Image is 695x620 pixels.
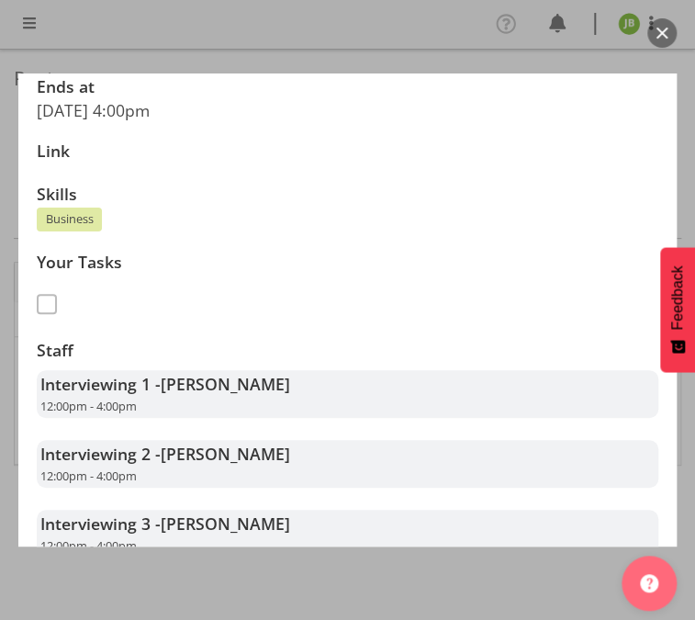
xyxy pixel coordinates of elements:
[161,443,290,465] span: [PERSON_NAME]
[37,254,658,272] h3: Your Tasks
[669,265,686,330] span: Feedback
[40,443,290,465] strong: Interviewing 2 -
[660,247,695,372] button: Feedback - Show survey
[161,373,290,395] span: [PERSON_NAME]
[40,513,290,535] strong: Interviewing 3 -
[40,398,137,414] span: 12:00pm - 4:00pm
[37,342,658,360] h3: Staff
[40,537,137,554] span: 12:00pm - 4:00pm
[37,78,658,96] h3: Ends at
[37,186,658,204] h3: Skills
[46,210,94,228] span: Business
[40,468,137,484] span: 12:00pm - 4:00pm
[161,513,290,535] span: [PERSON_NAME]
[37,142,658,161] h3: Link
[640,574,658,592] img: help-xxl-2.png
[37,100,658,120] p: [DATE] 4:00pm
[40,373,290,395] strong: Interviewing 1 -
